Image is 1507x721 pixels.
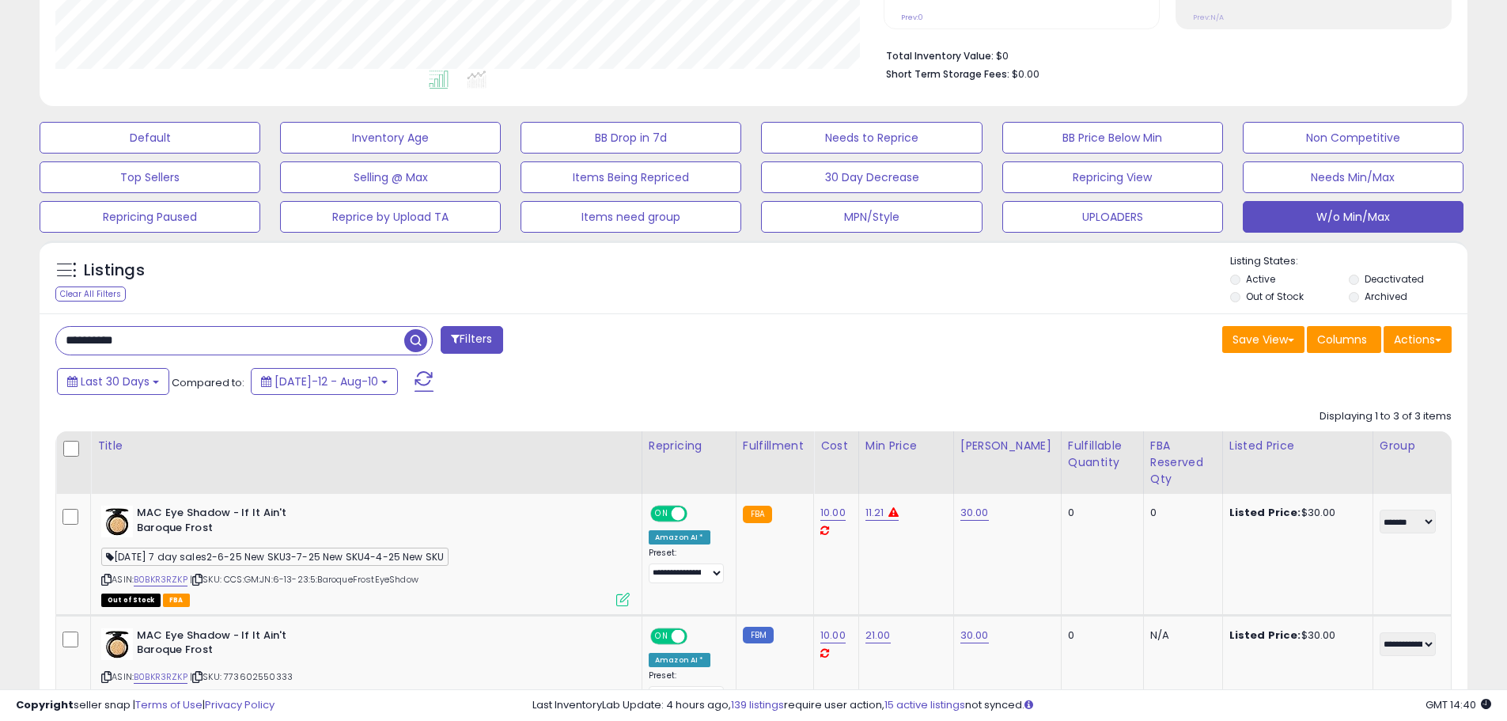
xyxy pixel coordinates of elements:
div: ASIN: [101,628,630,702]
div: Cost [820,438,852,454]
button: Repricing Paused [40,201,260,233]
label: Active [1246,272,1275,286]
span: Compared to: [172,375,244,390]
span: 2025-09-10 14:40 GMT [1426,697,1491,712]
div: N/A [1150,628,1210,643]
span: Columns [1317,332,1367,347]
strong: Copyright [16,697,74,712]
button: Selling @ Max [280,161,501,193]
div: 0 [1068,506,1131,520]
div: Last InventoryLab Update: 4 hours ago, require user action, not synced. [532,698,1491,713]
li: $0 [886,45,1440,64]
span: OFF [685,629,710,643]
a: Privacy Policy [205,697,275,712]
span: ON [652,629,672,643]
span: ON [652,507,672,521]
div: Fulfillment [743,438,807,454]
div: seller snap | | [16,698,275,713]
b: MAC Eye Shadow - If It Ain't Baroque Frost [137,506,329,539]
b: Listed Price: [1229,628,1301,643]
a: 30.00 [960,628,989,643]
button: Columns [1307,326,1381,353]
small: Prev: 0 [901,13,923,22]
div: 0 [1150,506,1210,520]
h5: Listings [84,260,145,282]
span: | SKU: CCS:GM:JN:6-13-23:5:BaroqueFrostEyeShdow [190,573,418,586]
th: CSV column name: cust_attr_3_Group [1373,431,1451,494]
button: Actions [1384,326,1452,353]
div: FBA Reserved Qty [1150,438,1216,488]
a: 10.00 [820,628,846,643]
button: 30 Day Decrease [761,161,982,193]
button: Items Being Repriced [521,161,741,193]
button: Last 30 Days [57,368,169,395]
button: W/o Min/Max [1243,201,1463,233]
div: Amazon AI * [649,653,710,667]
button: Default [40,122,260,154]
div: ASIN: [101,506,630,605]
b: Short Term Storage Fees: [886,67,1009,81]
div: Listed Price [1229,438,1366,454]
span: Last 30 Days [81,374,150,389]
button: Repricing View [1002,161,1223,193]
b: Total Inventory Value: [886,49,994,63]
b: MAC Eye Shadow - If It Ain't Baroque Frost [137,628,329,662]
button: BB Price Below Min [1002,122,1223,154]
div: Group [1380,438,1445,454]
a: B0BKR3RZKP [134,670,187,684]
b: Listed Price: [1229,505,1301,520]
button: MPN/Style [761,201,982,233]
a: 30.00 [960,505,989,521]
span: [DATE] 7 day sales2-6-25 New SKU3-7-25 New SKU4-4-25 New SKU [101,548,449,566]
button: Inventory Age [280,122,501,154]
span: $0.00 [1012,66,1039,82]
div: 0 [1068,628,1131,643]
div: Clear All Filters [55,287,126,302]
span: | SKU: 773602550333 [190,670,293,683]
button: Reprice by Upload TA [280,201,501,233]
div: Fulfillable Quantity [1068,438,1137,471]
div: Amazon AI * [649,530,710,545]
div: Displaying 1 to 3 of 3 items [1320,409,1452,424]
a: 21.00 [865,628,891,643]
div: Repricing [649,438,729,454]
label: Archived [1365,290,1407,303]
button: Needs to Reprice [761,122,982,154]
label: Out of Stock [1246,290,1304,303]
small: FBA [743,506,772,523]
a: B0BKR3RZKP [134,573,187,586]
button: UPLOADERS [1002,201,1223,233]
span: [DATE]-12 - Aug-10 [275,374,378,389]
p: Listing States: [1230,254,1467,269]
img: 41yzDdJAKzL._SL40_.jpg [101,506,133,537]
a: 10.00 [820,505,846,521]
button: [DATE]-12 - Aug-10 [251,368,398,395]
div: $30.00 [1229,506,1361,520]
button: Top Sellers [40,161,260,193]
label: Deactivated [1365,272,1424,286]
div: [PERSON_NAME] [960,438,1055,454]
span: All listings that are currently out of stock and unavailable for purchase on Amazon [101,594,161,607]
button: Filters [441,326,502,354]
div: Preset: [649,548,724,583]
a: Terms of Use [135,697,203,712]
a: 15 active listings [884,697,965,712]
div: $30.00 [1229,628,1361,643]
a: 11.21 [865,505,884,521]
img: 41yzDdJAKzL._SL40_.jpg [101,628,133,660]
span: OFF [685,507,710,521]
button: Save View [1222,326,1304,353]
button: BB Drop in 7d [521,122,741,154]
button: Items need group [521,201,741,233]
button: Needs Min/Max [1243,161,1463,193]
div: Min Price [865,438,947,454]
button: Non Competitive [1243,122,1463,154]
div: Title [97,438,635,454]
small: Prev: N/A [1193,13,1224,22]
a: 139 listings [731,697,784,712]
div: Preset: [649,670,724,706]
small: FBM [743,627,774,643]
span: FBA [163,594,190,607]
